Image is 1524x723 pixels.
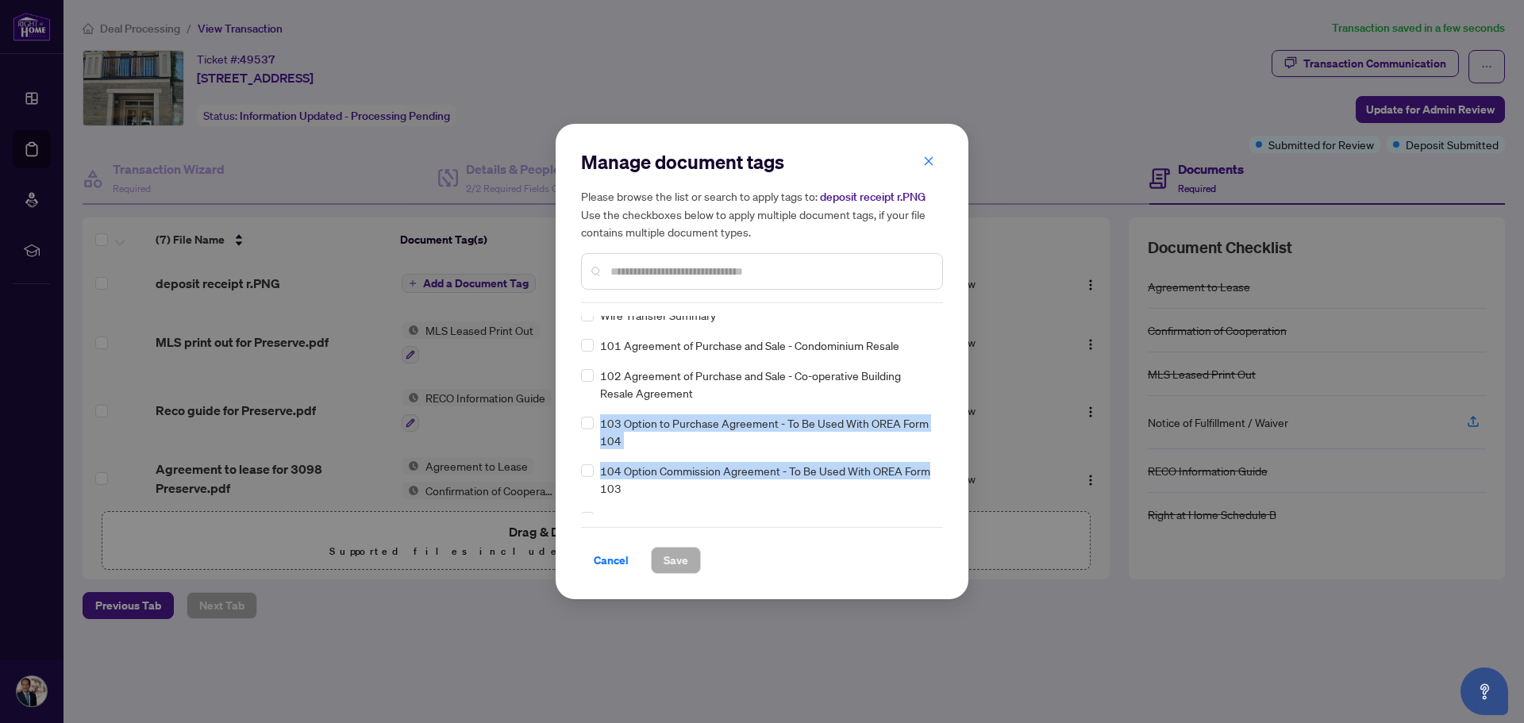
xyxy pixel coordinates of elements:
[600,367,933,402] span: 102 Agreement of Purchase and Sale - Co-operative Building Resale Agreement
[600,510,841,527] span: 105 Schedule - Agreement of Purchase and Sale
[820,190,926,204] span: deposit receipt r.PNG
[594,548,629,573] span: Cancel
[600,337,899,354] span: 101 Agreement of Purchase and Sale - Condominium Resale
[581,187,943,240] h5: Please browse the list or search to apply tags to: Use the checkboxes below to apply multiple doc...
[651,547,701,574] button: Save
[600,462,933,497] span: 104 Option Commission Agreement - To Be Used With OREA Form 103
[581,149,943,175] h2: Manage document tags
[600,414,933,449] span: 103 Option to Purchase Agreement - To Be Used With OREA Form 104
[1460,667,1508,715] button: Open asap
[923,156,934,167] span: close
[581,547,641,574] button: Cancel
